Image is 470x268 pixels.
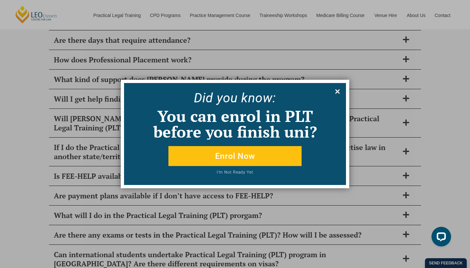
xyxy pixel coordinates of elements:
[168,146,302,166] button: Enrol Now
[146,170,324,178] button: I'm Not Ready Yet
[332,86,343,97] button: Close
[230,90,276,106] span: u know:
[153,106,317,142] span: You can enrol in PLT before you finish uni?
[426,224,454,252] iframe: LiveChat chat widget
[194,90,230,106] span: Did yo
